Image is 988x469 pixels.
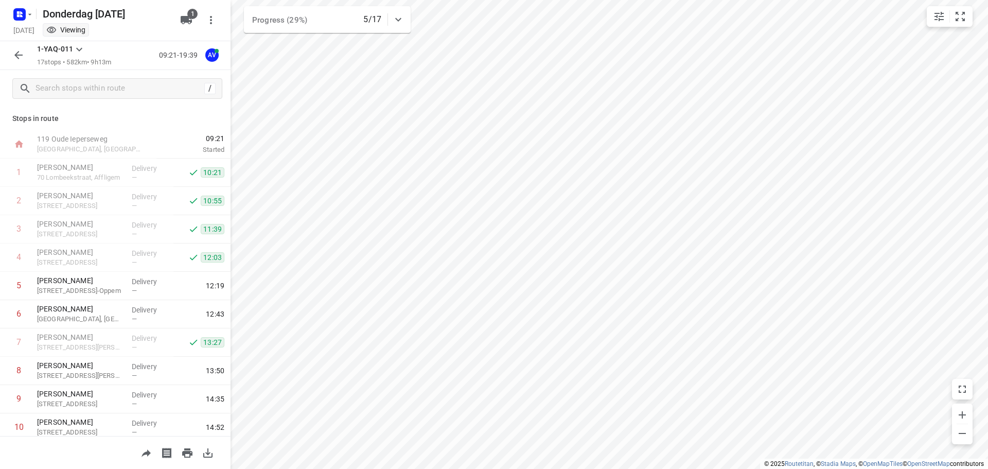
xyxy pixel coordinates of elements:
p: Stops in route [12,113,218,124]
p: [GEOGRAPHIC_DATA], [GEOGRAPHIC_DATA] [37,144,144,154]
p: 5/17 [363,13,381,26]
p: 09:21-19:39 [159,50,202,61]
p: [PERSON_NAME] [37,190,123,201]
p: 119 Oude Ieperseweg [37,134,144,144]
span: Progress (29%) [252,15,307,25]
span: 14:52 [206,422,224,432]
p: 70 Lombeekstraat, Affligem [37,172,123,183]
span: 11:39 [201,224,224,234]
span: 10:55 [201,196,224,206]
span: 12:03 [201,252,224,263]
p: Delivery [132,305,170,315]
li: © 2025 , © , © © contributors [764,460,984,467]
span: 13:50 [206,366,224,376]
span: Download route [198,447,218,457]
span: — [132,287,137,294]
span: 10:21 [201,167,224,178]
p: 47 Klein Vilvoordestraat, Kortenberg [37,314,123,324]
span: — [132,230,137,238]
p: Delivery [132,248,170,258]
button: 1 [176,10,197,30]
p: Delivery [132,220,170,230]
p: Delivery [132,361,170,372]
svg: Done [188,196,199,206]
span: 12:43 [206,309,224,319]
p: 62 Beekstraat, Wezembeek-Oppem [37,286,123,296]
a: Stadia Maps [821,460,856,467]
span: — [132,173,137,181]
p: Delivery [132,276,170,287]
p: [PERSON_NAME] [37,389,123,399]
div: 10 [14,422,24,432]
span: Assigned to Axel Verzele [202,50,222,60]
p: Delivery [132,333,170,343]
div: 1 [16,167,21,177]
a: Routetitan [785,460,814,467]
span: — [132,428,137,436]
p: [PERSON_NAME] [37,219,123,229]
div: 2 [16,196,21,205]
p: [PERSON_NAME] [37,360,123,371]
p: 17 stops • 582km • 9h13m [37,58,111,67]
span: — [132,258,137,266]
div: 9 [16,394,21,404]
span: — [132,315,137,323]
input: Search stops within route [36,81,204,97]
p: [STREET_ADDRESS] [37,201,123,211]
p: [PERSON_NAME] [37,417,123,427]
svg: Done [188,167,199,178]
a: OpenStreetMap [907,460,950,467]
p: 68 Rue de la Caserne, Bruxelles [37,229,123,239]
p: Delivery [132,390,170,400]
p: 1-YAQ-011 [37,44,73,55]
div: 7 [16,337,21,347]
div: 4 [16,252,21,262]
p: 6 Rue Marcel Tibô, Crisnée [37,371,123,381]
div: 3 [16,224,21,234]
svg: Done [188,224,199,234]
div: 8 [16,366,21,375]
div: 5 [16,281,21,290]
span: 13:27 [201,337,224,348]
p: [PERSON_NAME] [37,247,123,257]
p: [PERSON_NAME] [37,162,123,172]
span: Share route [136,447,156,457]
p: [STREET_ADDRESS] [37,399,123,409]
span: — [132,400,137,408]
span: — [132,343,137,351]
p: Delivery [132,192,170,202]
p: Delivery [132,163,170,173]
p: [PERSON_NAME] [37,304,123,314]
a: OpenMapTiles [863,460,903,467]
div: / [204,83,216,94]
p: 39 Rue de Houtain, Hannut [37,342,123,353]
span: 1 [187,9,198,19]
p: 64 Rue du Marais, Bruxelles [37,257,123,268]
div: Viewing [46,25,85,35]
span: 12:19 [206,281,224,291]
div: small contained button group [927,6,973,27]
span: — [132,202,137,210]
div: Progress (29%)5/17 [244,6,411,33]
svg: Done [188,337,199,348]
span: 14:35 [206,394,224,404]
p: Delivery [132,418,170,428]
p: 9A Rue de la Sapinière, Sprimont [37,427,123,438]
p: [PERSON_NAME] [37,332,123,342]
p: Started [156,145,224,155]
div: 6 [16,309,21,319]
span: 09:21 [156,133,224,144]
p: [PERSON_NAME] [37,275,123,286]
span: Print shipping labels [156,447,177,457]
span: — [132,372,137,379]
button: Map settings [929,6,949,27]
svg: Done [188,252,199,263]
span: Print route [177,447,198,457]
